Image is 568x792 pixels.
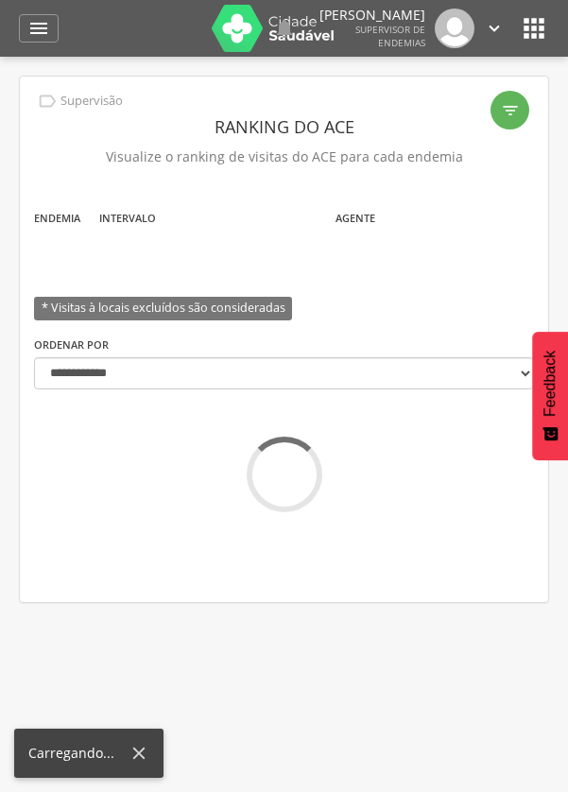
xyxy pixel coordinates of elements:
span: * Visitas à locais excluídos são consideradas [34,297,292,320]
i:  [37,91,58,112]
i:  [27,17,50,40]
label: Ordenar por [34,337,109,353]
button: Feedback - Mostrar pesquisa [532,332,568,460]
header: Ranking do ACE [34,110,534,144]
a:  [19,14,59,43]
p: [PERSON_NAME] [319,9,425,22]
i:  [519,13,549,43]
label: Agente [336,211,375,226]
span: Feedback [542,351,559,417]
div: Filtro [491,91,529,129]
p: Supervisão [60,94,123,109]
label: Intervalo [99,211,156,226]
label: Endemia [34,211,80,226]
i:  [484,18,505,39]
a:  [484,9,505,48]
a:  [273,9,296,48]
p: Visualize o ranking de visitas do ACE para cada endemia [34,144,534,170]
i:  [273,17,296,40]
span: Supervisor de Endemias [355,23,425,49]
i:  [501,101,520,120]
